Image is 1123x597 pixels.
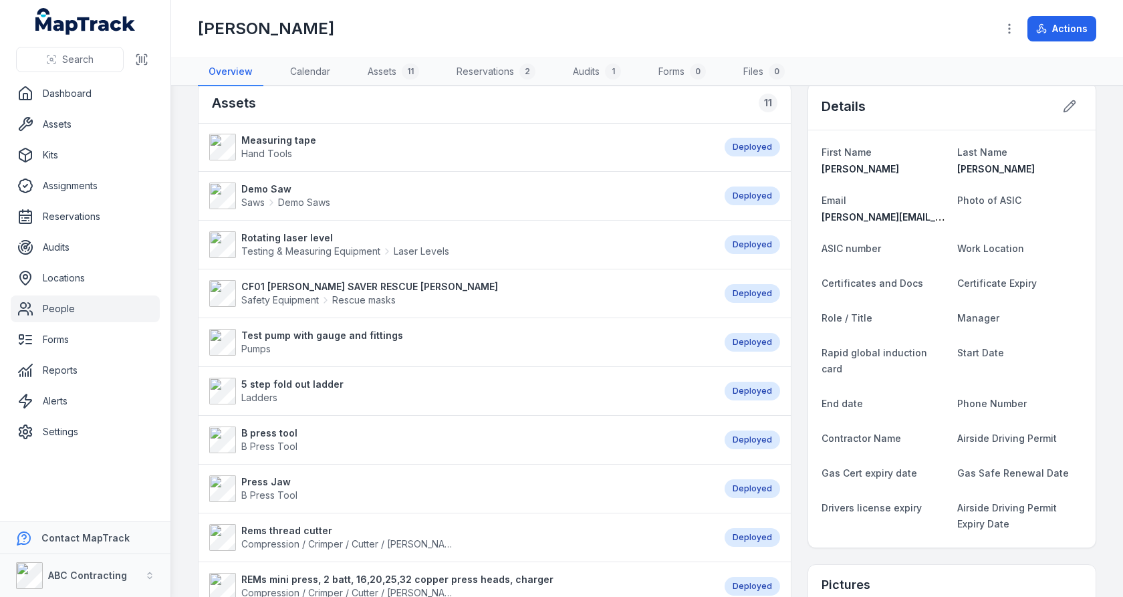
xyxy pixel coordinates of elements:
[822,97,866,116] h2: Details
[11,388,160,414] a: Alerts
[822,277,923,289] span: Certificates and Docs
[357,58,430,86] a: Assets11
[198,18,334,39] h1: [PERSON_NAME]
[209,427,711,453] a: B press toolB Press Tool
[11,80,160,107] a: Dashboard
[209,329,711,356] a: Test pump with gauge and fittingsPumps
[725,235,780,254] div: Deployed
[11,203,160,230] a: Reservations
[562,58,632,86] a: Audits1
[209,280,711,307] a: CF01 [PERSON_NAME] SAVER RESCUE [PERSON_NAME]Safety EquipmentRescue masks
[957,347,1004,358] span: Start Date
[957,163,1035,174] span: [PERSON_NAME]
[241,489,297,501] span: B Press Tool
[35,8,136,35] a: MapTrack
[725,187,780,205] div: Deployed
[957,433,1057,444] span: Airside Driving Permit
[957,195,1021,206] span: Photo of ASIC
[241,280,498,293] strong: CF01 [PERSON_NAME] SAVER RESCUE [PERSON_NAME]
[725,138,780,156] div: Deployed
[11,234,160,261] a: Audits
[957,398,1027,409] span: Phone Number
[648,58,717,86] a: Forms0
[822,163,899,174] span: [PERSON_NAME]
[957,502,1057,529] span: Airside Driving Permit Expiry Date
[212,94,256,112] h2: Assets
[198,58,263,86] a: Overview
[957,277,1037,289] span: Certificate Expiry
[241,293,319,307] span: Safety Equipment
[16,47,124,72] button: Search
[725,479,780,498] div: Deployed
[209,378,711,404] a: 5 step fold out ladderLadders
[690,64,706,80] div: 0
[822,146,872,158] span: First Name
[209,475,711,502] a: Press JawB Press Tool
[209,134,711,160] a: Measuring tapeHand Tools
[241,573,553,586] strong: REMs mini press, 2 batt, 16,20,25,32 copper press heads, charger
[41,532,130,544] strong: Contact MapTrack
[725,528,780,547] div: Deployed
[241,343,271,354] span: Pumps
[1027,16,1096,41] button: Actions
[957,312,999,324] span: Manager
[241,183,330,196] strong: Demo Saw
[519,64,535,80] div: 2
[209,231,711,258] a: Rotating laser levelTesting & Measuring EquipmentLaser Levels
[822,467,917,479] span: Gas Cert expiry date
[209,524,711,551] a: Rems thread cutterCompression / Crimper / Cutter / [PERSON_NAME]
[725,284,780,303] div: Deployed
[759,94,777,112] div: 11
[822,576,870,594] h3: Pictures
[402,64,419,80] div: 11
[769,64,785,80] div: 0
[209,183,711,209] a: Demo SawSawsDemo Saws
[11,111,160,138] a: Assets
[11,419,160,445] a: Settings
[241,329,403,342] strong: Test pump with gauge and fittings
[605,64,621,80] div: 1
[241,538,462,550] span: Compression / Crimper / Cutter / [PERSON_NAME]
[394,245,449,258] span: Laser Levels
[241,475,297,489] strong: Press Jaw
[957,467,1069,479] span: Gas Safe Renewal Date
[446,58,546,86] a: Reservations2
[822,398,863,409] span: End date
[62,53,94,66] span: Search
[241,378,344,391] strong: 5 step fold out ladder
[822,433,901,444] span: Contractor Name
[241,231,449,245] strong: Rotating laser level
[957,146,1007,158] span: Last Name
[822,243,881,254] span: ASIC number
[241,148,292,159] span: Hand Tools
[241,196,265,209] span: Saws
[11,357,160,384] a: Reports
[822,502,922,513] span: Drivers license expiry
[241,245,380,258] span: Testing & Measuring Equipment
[725,382,780,400] div: Deployed
[279,58,341,86] a: Calendar
[11,326,160,353] a: Forms
[11,295,160,322] a: People
[241,427,297,440] strong: B press tool
[725,333,780,352] div: Deployed
[822,195,846,206] span: Email
[241,441,297,452] span: B Press Tool
[332,293,396,307] span: Rescue masks
[278,196,330,209] span: Demo Saws
[241,392,277,403] span: Ladders
[48,570,127,581] strong: ABC Contracting
[822,347,927,374] span: Rapid global induction card
[957,243,1024,254] span: Work Location
[241,134,316,147] strong: Measuring tape
[11,172,160,199] a: Assignments
[725,577,780,596] div: Deployed
[241,524,455,538] strong: Rems thread cutter
[733,58,795,86] a: Files0
[725,431,780,449] div: Deployed
[11,142,160,168] a: Kits
[822,312,872,324] span: Role / Title
[11,265,160,291] a: Locations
